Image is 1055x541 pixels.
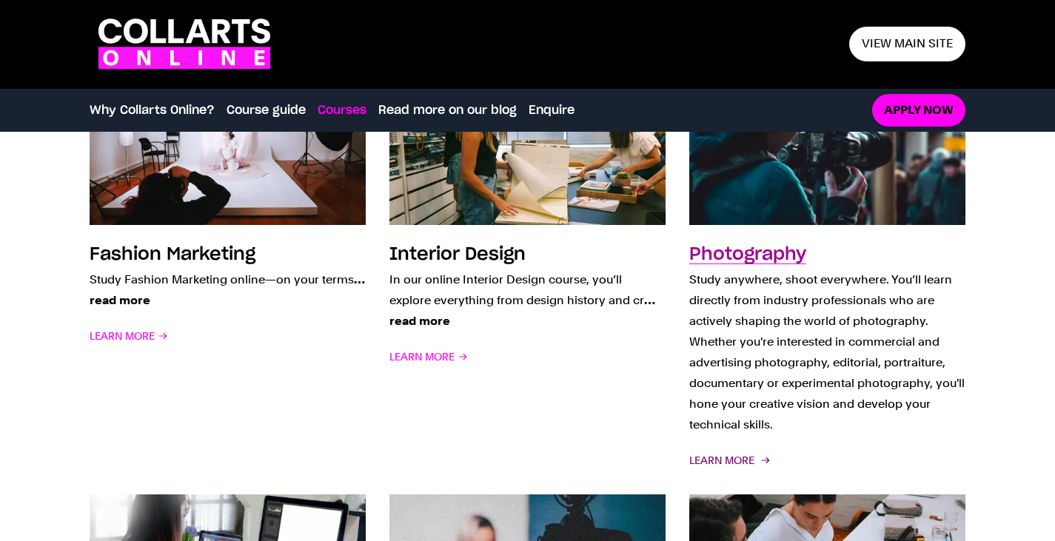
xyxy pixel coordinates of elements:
[689,269,965,435] p: Study anywhere, shoot everywhere. You’ll learn directly from industry professionals who are activ...
[529,101,575,119] a: Enquire
[849,27,965,61] a: View main site
[90,326,168,346] span: Learn More
[389,346,468,367] span: Learn More
[389,293,655,328] span: … read more
[389,246,526,263] h3: Interior Design
[689,450,768,471] span: Learn More
[689,81,965,471] a: Photography Study anywhere, shoot everywhere. You’ll learn directly from industry professionals w...
[227,101,306,119] a: Course guide
[90,81,366,471] a: Fashion Marketing Study Fashion Marketing online—on your terms… read more Learn More
[90,269,366,311] p: Study Fashion Marketing online—on your terms
[389,81,666,471] a: Interior Design In our online Interior Design course, you’ll explore everything from design histo...
[318,101,366,119] a: Courses
[90,101,215,119] a: Why Collarts Online?
[389,269,666,332] p: In our online Interior Design course, you’ll explore everything from design history and cr
[90,246,255,263] h3: Fashion Marketing
[689,246,806,263] h3: Photography
[90,272,365,307] span: … read more
[378,101,517,119] a: Read more on our blog
[872,94,965,127] a: Apply now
